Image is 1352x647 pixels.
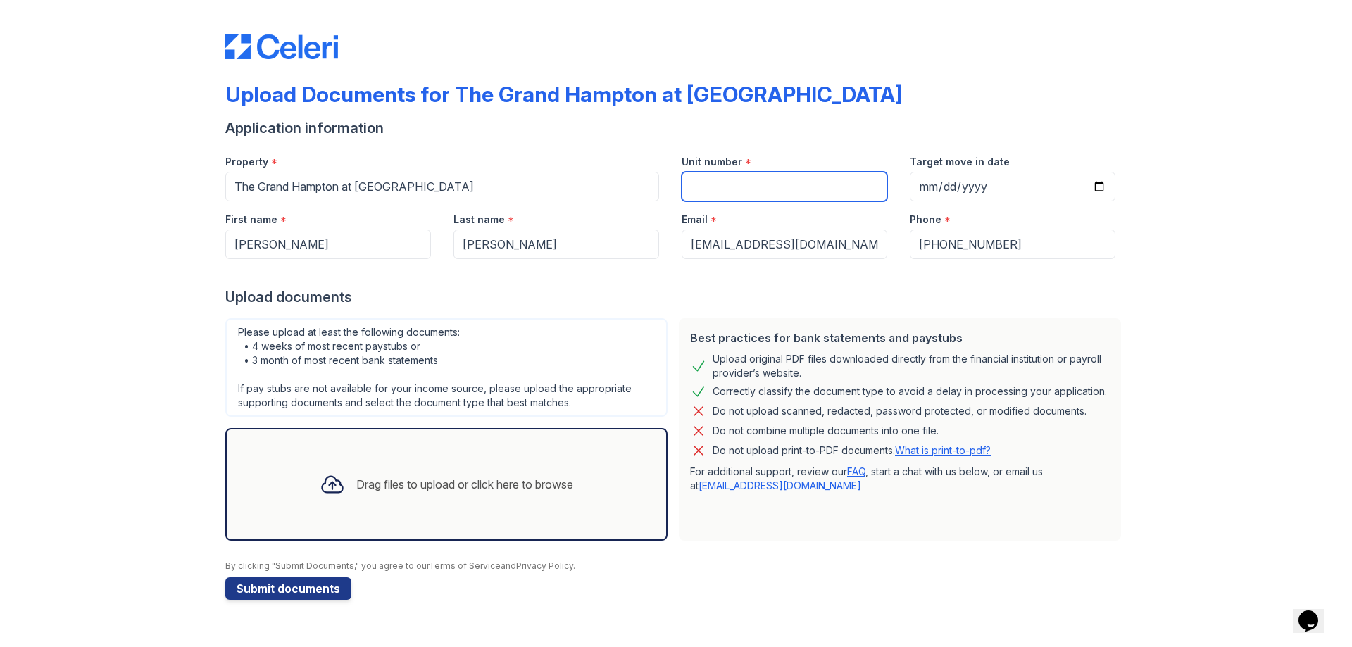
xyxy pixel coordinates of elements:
[682,155,742,169] label: Unit number
[225,82,902,107] div: Upload Documents for The Grand Hampton at [GEOGRAPHIC_DATA]
[690,465,1110,493] p: For additional support, review our , start a chat with us below, or email us at
[910,213,941,227] label: Phone
[225,155,268,169] label: Property
[225,213,277,227] label: First name
[847,465,865,477] a: FAQ
[225,118,1127,138] div: Application information
[225,34,338,59] img: CE_Logo_Blue-a8612792a0a2168367f1c8372b55b34899dd931a85d93a1a3d3e32e68fde9ad4.png
[713,422,939,439] div: Do not combine multiple documents into one file.
[453,213,505,227] label: Last name
[713,383,1107,400] div: Correctly classify the document type to avoid a delay in processing your application.
[682,213,708,227] label: Email
[516,560,575,571] a: Privacy Policy.
[225,577,351,600] button: Submit documents
[356,476,573,493] div: Drag files to upload or click here to browse
[690,329,1110,346] div: Best practices for bank statements and paystubs
[429,560,501,571] a: Terms of Service
[225,287,1127,307] div: Upload documents
[225,318,668,417] div: Please upload at least the following documents: • 4 weeks of most recent paystubs or • 3 month of...
[1293,591,1338,633] iframe: chat widget
[895,444,991,456] a: What is print-to-pdf?
[713,444,991,458] p: Do not upload print-to-PDF documents.
[713,403,1087,420] div: Do not upload scanned, redacted, password protected, or modified documents.
[713,352,1110,380] div: Upload original PDF files downloaded directly from the financial institution or payroll provider’...
[699,479,861,491] a: [EMAIL_ADDRESS][DOMAIN_NAME]
[225,560,1127,572] div: By clicking "Submit Documents," you agree to our and
[910,155,1010,169] label: Target move in date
